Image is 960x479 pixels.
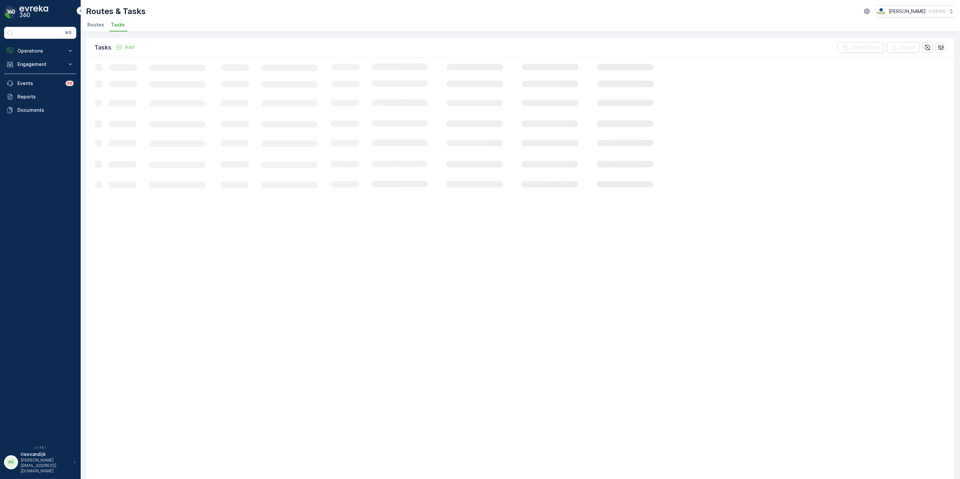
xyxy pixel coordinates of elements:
button: Operations [4,44,76,58]
span: v 1.48.1 [4,446,76,450]
a: Reports [4,90,76,103]
div: RR [6,457,16,468]
p: Operations [17,48,63,54]
p: Reports [17,93,74,100]
p: riesvandijk [21,451,70,458]
img: logo [4,5,17,19]
img: logo_dark-DEwI_e13.png [19,5,48,19]
p: Clear Filters [851,44,880,51]
button: [PERSON_NAME](+02:00) [876,5,955,17]
button: Engagement [4,58,76,71]
p: 99 [67,81,72,86]
p: ⌘B [65,30,72,35]
button: RRriesvandijk[PERSON_NAME][EMAIL_ADDRESS][DOMAIN_NAME] [4,451,76,474]
span: Tasks [111,21,125,28]
a: Documents [4,103,76,117]
p: Documents [17,107,74,113]
p: Events [17,80,62,87]
button: Clear Filters [837,42,884,53]
p: [PERSON_NAME][EMAIL_ADDRESS][DOMAIN_NAME] [21,458,70,474]
p: Tasks [94,43,111,52]
p: Add [125,44,134,51]
a: Events99 [4,77,76,90]
p: ( +02:00 ) [929,9,945,14]
button: Export [887,42,919,53]
p: Routes & Tasks [86,6,146,17]
p: [PERSON_NAME] [889,8,926,15]
p: Engagement [17,61,63,68]
img: basis-logo_rgb2x.png [876,8,886,15]
p: Export [900,44,915,51]
span: Routes [87,21,104,28]
button: Add [113,43,137,51]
